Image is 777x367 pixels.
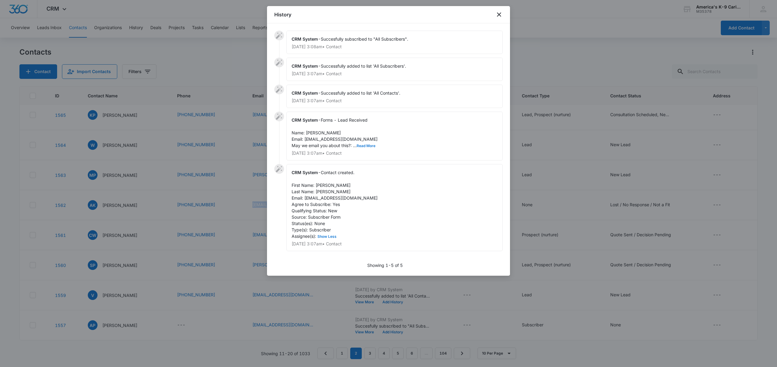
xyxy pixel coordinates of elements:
[292,45,498,49] p: [DATE] 3:08am • Contact
[286,164,503,251] div: -
[286,112,503,160] div: -
[292,170,378,239] span: Contact created. First Name: [PERSON_NAME] Last Name: [PERSON_NAME] Email: [EMAIL_ADDRESS][DOMAIN...
[321,90,400,96] span: Successfully added to list 'All Contacts'.
[321,36,408,42] span: Succesfully subscribed to "All Subscribers".
[495,11,503,18] button: close
[316,235,338,238] button: Show Less
[292,36,318,42] span: CRM System
[367,262,403,268] p: Showing 1-5 of 5
[292,99,498,103] p: [DATE] 3:07am • Contact
[286,85,503,108] div: -
[292,170,318,175] span: CRM System
[292,117,378,148] span: Forms - Lead Received Name: [PERSON_NAME] Email: [EMAIL_ADDRESS][DOMAIN_NAME] May we email you ab...
[357,144,375,148] button: Read More
[292,117,318,123] span: CRM System
[321,63,406,69] span: Successfully added to list 'All Subscribers'.
[292,72,498,76] p: [DATE] 3:07am • Contact
[286,31,503,54] div: -
[292,151,498,155] p: [DATE] 3:07am • Contact
[292,90,318,96] span: CRM System
[274,11,291,18] h1: History
[286,58,503,81] div: -
[292,242,498,246] p: [DATE] 3:07am • Contact
[292,63,318,69] span: CRM System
